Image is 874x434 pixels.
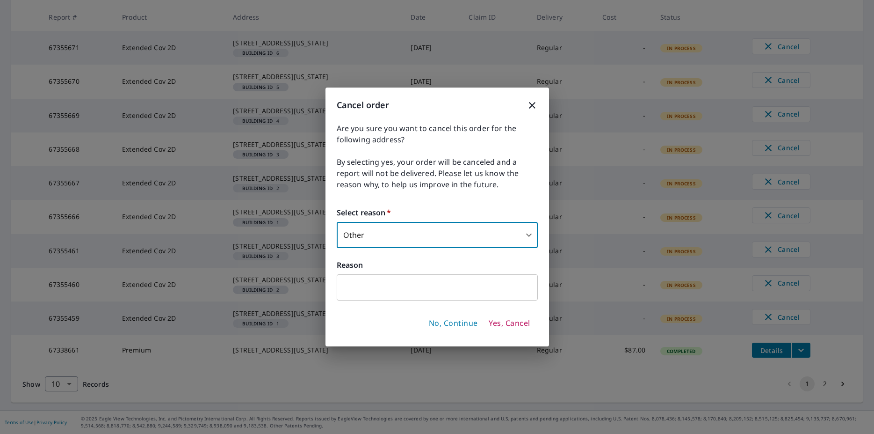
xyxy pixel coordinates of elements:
span: No, Continue [429,318,478,329]
label: Reason [337,259,538,271]
button: Yes, Cancel [485,316,534,331]
button: No, Continue [425,316,482,331]
span: Are you sure you want to cancel this order for the following address? [337,123,538,145]
span: By selecting yes, your order will be canceled and a report will not be delivered. Please let us k... [337,156,538,190]
span: Yes, Cancel [489,318,530,329]
h3: Cancel order [337,99,538,111]
label: Select reason [337,207,538,218]
div: Other [337,222,538,248]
